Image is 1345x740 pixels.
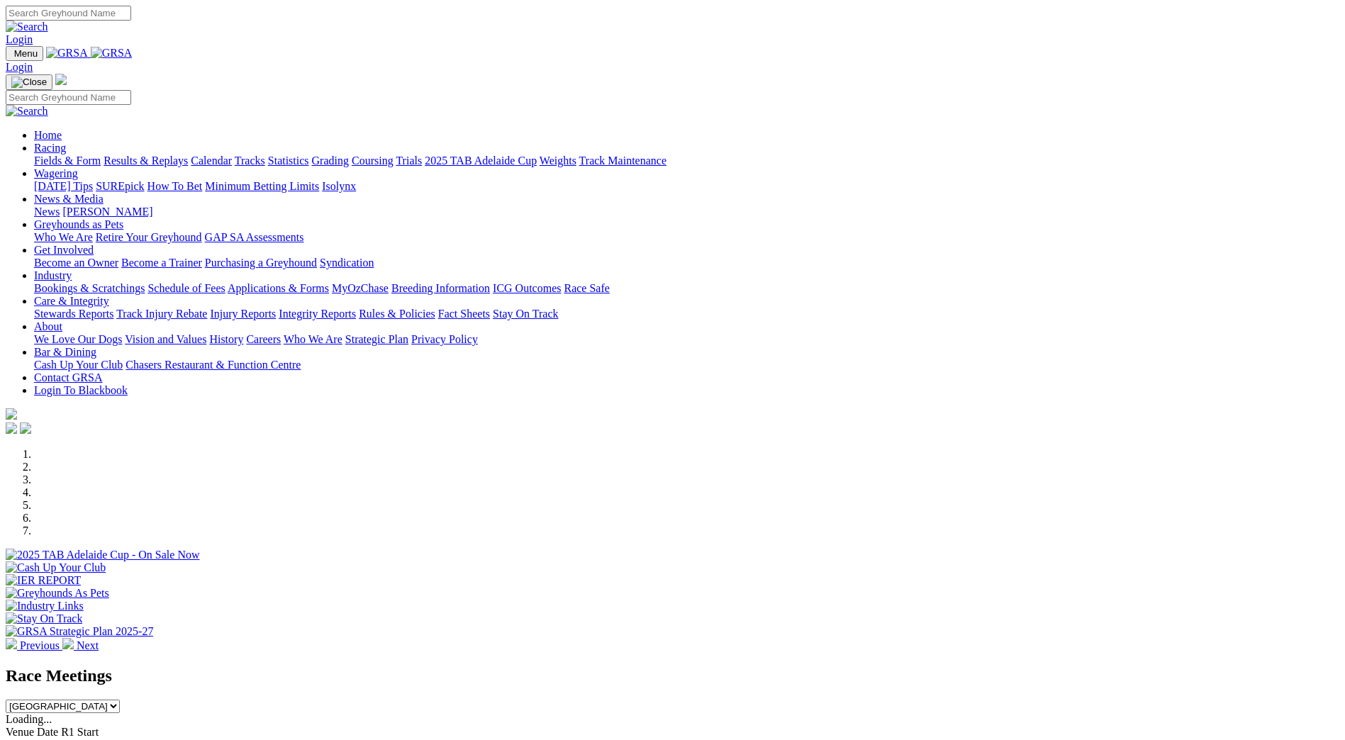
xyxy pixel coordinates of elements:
a: Racing [34,142,66,154]
span: Next [77,639,99,651]
img: Stay On Track [6,612,82,625]
button: Toggle navigation [6,74,52,90]
img: Greyhounds As Pets [6,587,109,600]
a: Retire Your Greyhound [96,231,202,243]
div: About [34,333,1339,346]
a: Who We Are [284,333,342,345]
a: News & Media [34,193,104,205]
a: Get Involved [34,244,94,256]
a: Next [62,639,99,651]
button: Toggle navigation [6,46,43,61]
a: Cash Up Your Club [34,359,123,371]
a: Greyhounds as Pets [34,218,123,230]
span: Previous [20,639,60,651]
div: News & Media [34,206,1339,218]
img: Close [11,77,47,88]
span: Loading... [6,713,52,725]
a: Careers [246,333,281,345]
a: GAP SA Assessments [205,231,304,243]
img: chevron-right-pager-white.svg [62,638,74,649]
a: Privacy Policy [411,333,478,345]
a: Who We Are [34,231,93,243]
div: Racing [34,155,1339,167]
img: chevron-left-pager-white.svg [6,638,17,649]
img: GRSA [46,47,88,60]
div: Care & Integrity [34,308,1339,320]
a: Injury Reports [210,308,276,320]
h2: Race Meetings [6,666,1339,685]
span: R1 Start [61,726,99,738]
div: Greyhounds as Pets [34,231,1339,244]
span: Venue [6,726,34,738]
a: Trials [396,155,422,167]
a: Chasers Restaurant & Function Centre [125,359,301,371]
a: Bar & Dining [34,346,96,358]
img: facebook.svg [6,422,17,434]
a: Home [34,129,62,141]
span: Menu [14,48,38,59]
img: Industry Links [6,600,84,612]
a: Applications & Forms [228,282,329,294]
img: 2025 TAB Adelaide Cup - On Sale Now [6,549,200,561]
a: Purchasing a Greyhound [205,257,317,269]
a: Schedule of Fees [147,282,225,294]
input: Search [6,6,131,21]
a: News [34,206,60,218]
a: Isolynx [322,180,356,192]
a: 2025 TAB Adelaide Cup [425,155,537,167]
a: How To Bet [147,180,203,192]
img: logo-grsa-white.png [55,74,67,85]
a: Minimum Betting Limits [205,180,319,192]
div: Bar & Dining [34,359,1339,371]
img: IER REPORT [6,574,81,587]
a: Strategic Plan [345,333,408,345]
a: Fact Sheets [438,308,490,320]
span: Date [37,726,58,738]
a: Care & Integrity [34,295,109,307]
a: Race Safe [564,282,609,294]
img: Cash Up Your Club [6,561,106,574]
a: Stay On Track [493,308,558,320]
a: Breeding Information [391,282,490,294]
a: Grading [312,155,349,167]
a: Results & Replays [104,155,188,167]
img: GRSA Strategic Plan 2025-27 [6,625,153,638]
a: [PERSON_NAME] [62,206,152,218]
a: MyOzChase [332,282,389,294]
a: ICG Outcomes [493,282,561,294]
a: Rules & Policies [359,308,435,320]
a: Stewards Reports [34,308,113,320]
img: Search [6,21,48,33]
div: Industry [34,282,1339,295]
a: Become an Owner [34,257,118,269]
a: About [34,320,62,332]
a: Vision and Values [125,333,206,345]
a: Syndication [320,257,374,269]
a: Bookings & Scratchings [34,282,145,294]
img: Search [6,105,48,118]
a: [DATE] Tips [34,180,93,192]
img: GRSA [91,47,133,60]
input: Search [6,90,131,105]
a: Track Injury Rebate [116,308,207,320]
a: Wagering [34,167,78,179]
img: twitter.svg [20,422,31,434]
div: Get Involved [34,257,1339,269]
a: Integrity Reports [279,308,356,320]
a: Industry [34,269,72,281]
a: Coursing [352,155,394,167]
a: Previous [6,639,62,651]
img: logo-grsa-white.png [6,408,17,420]
a: Statistics [268,155,309,167]
a: Login [6,61,33,73]
a: We Love Our Dogs [34,333,122,345]
a: Fields & Form [34,155,101,167]
a: Weights [540,155,576,167]
a: Track Maintenance [579,155,666,167]
a: SUREpick [96,180,144,192]
div: Wagering [34,180,1339,193]
a: Tracks [235,155,265,167]
a: Login To Blackbook [34,384,128,396]
a: Contact GRSA [34,371,102,383]
a: Become a Trainer [121,257,202,269]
